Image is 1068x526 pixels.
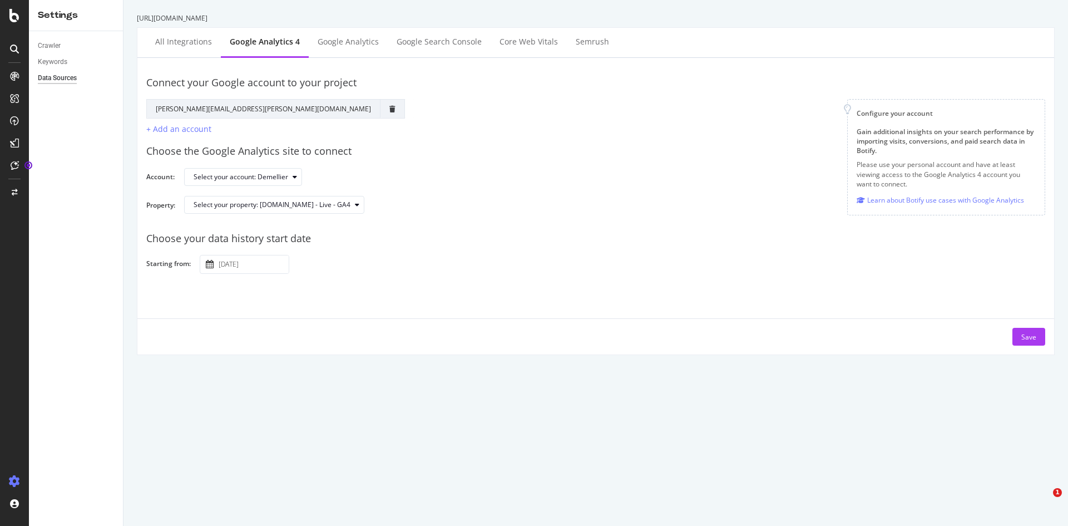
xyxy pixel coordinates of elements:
[576,36,609,47] div: Semrush
[184,196,364,214] button: Select your property: [DOMAIN_NAME] - Live - GA4
[137,13,1055,23] div: [URL][DOMAIN_NAME]
[38,40,61,52] div: Crawler
[1021,332,1036,342] div: Save
[38,9,114,22] div: Settings
[1012,328,1045,346] button: Save
[397,36,482,47] div: Google Search Console
[155,36,212,47] div: All integrations
[194,174,288,180] div: Select your account: Demellier
[1053,488,1062,497] span: 1
[216,255,289,273] input: Select a date
[38,56,67,68] div: Keywords
[38,40,115,52] a: Crawler
[500,36,558,47] div: Core Web Vitals
[389,106,395,112] div: trash
[146,232,1045,246] div: Choose your data history start date
[38,72,115,84] a: Data Sources
[146,76,1045,90] div: Connect your Google account to your project
[146,259,191,271] label: Starting from:
[146,172,175,184] label: Account:
[857,109,1036,118] div: Configure your account
[146,144,1045,159] div: Choose the Google Analytics site to connect
[857,127,1036,155] div: Gain additional insights on your search performance by importing visits, conversions, and paid se...
[1030,488,1057,515] iframe: Intercom live chat
[230,36,300,47] div: Google Analytics 4
[38,56,115,68] a: Keywords
[146,124,211,134] div: + Add an account
[184,168,302,186] button: Select your account: Demellier
[146,200,175,220] label: Property:
[857,160,1036,188] p: Please use your personal account and have at least viewing access to the Google Analytics 4 accou...
[318,36,379,47] div: Google Analytics
[194,201,350,208] div: Select your property: [DOMAIN_NAME] - Live - GA4
[857,194,1024,206] a: Learn about Botify use cases with Google Analytics
[38,72,77,84] div: Data Sources
[147,99,380,118] td: [PERSON_NAME][EMAIL_ADDRESS][PERSON_NAME][DOMAIN_NAME]
[23,160,33,170] div: Tooltip anchor
[146,123,211,135] button: + Add an account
